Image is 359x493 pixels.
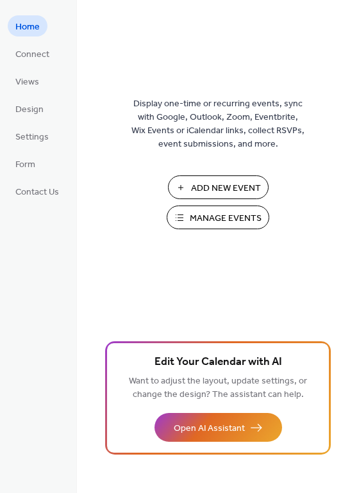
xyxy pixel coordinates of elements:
a: Form [8,153,43,174]
button: Manage Events [167,206,269,229]
a: Connect [8,43,57,64]
span: Views [15,76,39,89]
span: Form [15,158,35,172]
span: Contact Us [15,186,59,199]
a: Views [8,70,47,92]
span: Add New Event [191,182,261,195]
span: Want to adjust the layout, update settings, or change the design? The assistant can help. [129,373,307,403]
span: Design [15,103,44,117]
button: Open AI Assistant [154,413,282,442]
span: Edit Your Calendar with AI [154,353,282,371]
a: Home [8,15,47,36]
span: Manage Events [190,212,262,225]
a: Contact Us [8,181,67,202]
span: Home [15,20,40,34]
span: Settings [15,131,49,144]
span: Display one-time or recurring events, sync with Google, Outlook, Zoom, Eventbrite, Wix Events or ... [131,97,305,151]
span: Open AI Assistant [174,422,245,435]
a: Settings [8,125,56,147]
span: Connect [15,48,49,61]
a: Design [8,98,51,119]
button: Add New Event [168,175,269,199]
